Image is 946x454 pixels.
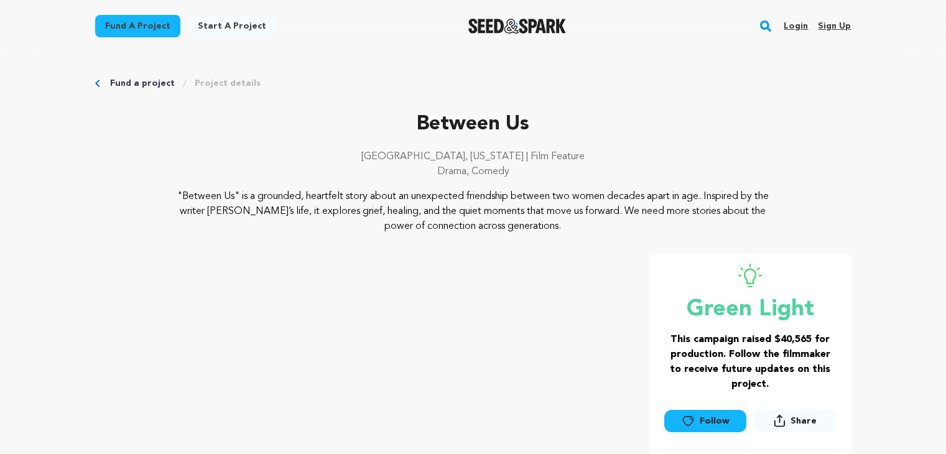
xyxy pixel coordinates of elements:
[468,19,566,34] img: Seed&Spark Logo Dark Mode
[95,149,851,164] p: [GEOGRAPHIC_DATA], [US_STATE] | Film Feature
[818,16,851,36] a: Sign up
[195,77,261,90] a: Project details
[468,19,566,34] a: Seed&Spark Homepage
[754,409,836,437] span: Share
[664,332,837,392] h3: This campaign raised $40,565 for production. Follow the filmmaker to receive future updates on th...
[664,410,746,432] a: Follow
[664,297,837,322] p: Green Light
[110,77,175,90] a: Fund a project
[791,415,817,427] span: Share
[170,189,776,234] p: "Between Us" is a grounded, heartfelt story about an unexpected friendship between two women deca...
[95,77,851,90] div: Breadcrumb
[754,409,836,432] button: Share
[784,16,808,36] a: Login
[95,164,851,179] p: Drama, Comedy
[95,15,180,37] a: Fund a project
[95,109,851,139] p: Between Us
[188,15,276,37] a: Start a project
